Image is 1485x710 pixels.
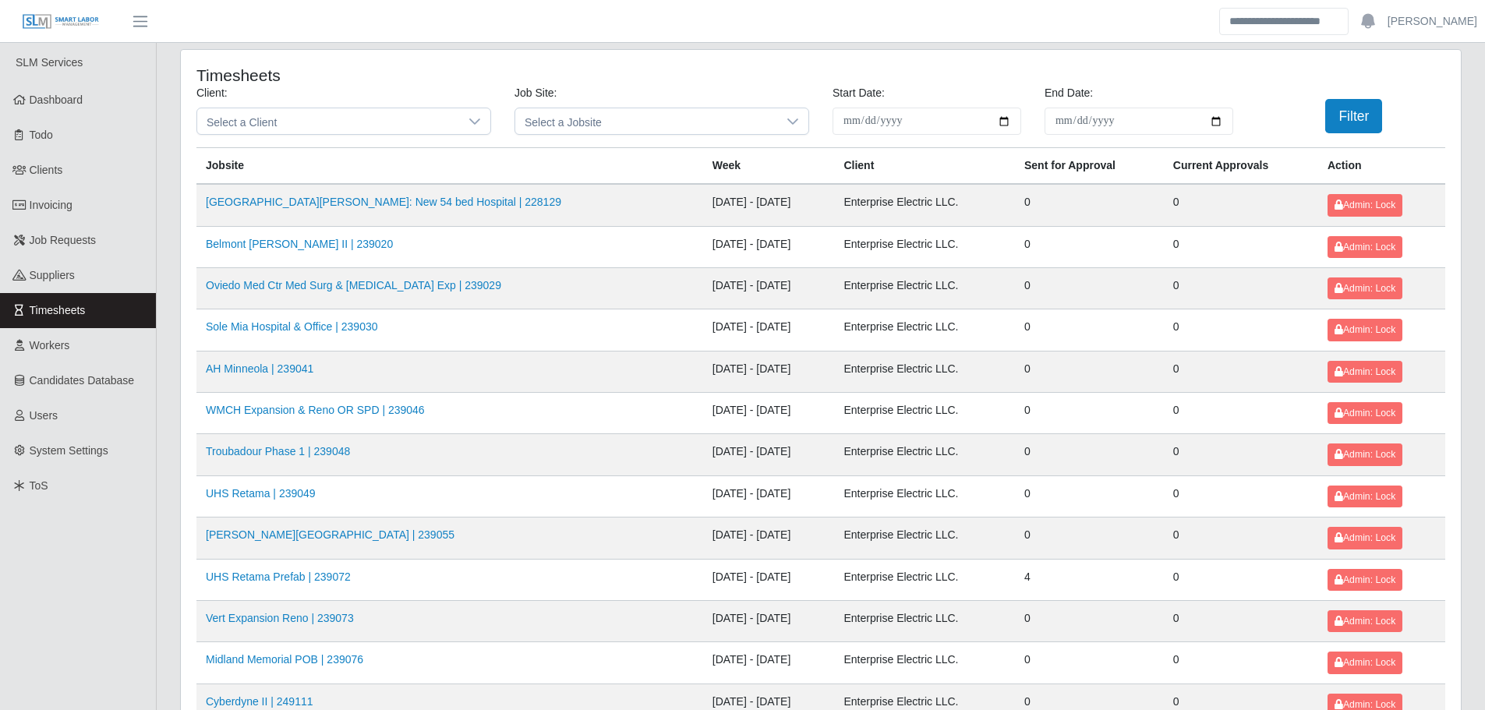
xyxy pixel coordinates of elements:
span: Admin: Lock [1335,532,1395,543]
td: [DATE] - [DATE] [703,600,835,641]
span: Admin: Lock [1335,408,1395,419]
td: Enterprise Electric LLC. [834,351,1015,392]
td: [DATE] - [DATE] [703,351,835,392]
label: Start Date: [833,85,885,101]
a: AH Minneola | 239041 [206,362,313,375]
span: Admin: Lock [1335,616,1395,627]
td: 0 [1164,475,1318,517]
a: WMCH Expansion & Reno OR SPD | 239046 [206,404,425,416]
span: Admin: Lock [1335,366,1395,377]
button: Admin: Lock [1328,527,1402,549]
a: [PERSON_NAME][GEOGRAPHIC_DATA] | 239055 [206,528,454,541]
td: 0 [1015,351,1164,392]
td: 0 [1164,351,1318,392]
a: [GEOGRAPHIC_DATA][PERSON_NAME]: New 54 bed Hospital | 228129 [206,196,561,208]
td: Enterprise Electric LLC. [834,600,1015,641]
span: Timesheets [30,304,86,316]
input: Search [1219,8,1349,35]
td: 4 [1015,559,1164,600]
span: Dashboard [30,94,83,106]
td: Enterprise Electric LLC. [834,559,1015,600]
td: [DATE] - [DATE] [703,517,835,559]
td: [DATE] - [DATE] [703,475,835,517]
td: 0 [1164,517,1318,559]
button: Admin: Lock [1328,652,1402,673]
img: SLM Logo [22,13,100,30]
th: Action [1318,148,1445,185]
span: System Settings [30,444,108,457]
td: [DATE] - [DATE] [703,393,835,434]
button: Admin: Lock [1328,319,1402,341]
button: Filter [1325,99,1382,133]
td: Enterprise Electric LLC. [834,475,1015,517]
span: Admin: Lock [1335,491,1395,502]
span: Admin: Lock [1335,283,1395,294]
label: End Date: [1045,85,1093,101]
span: Suppliers [30,269,75,281]
span: Workers [30,339,70,351]
td: [DATE] - [DATE] [703,309,835,351]
td: Enterprise Electric LLC. [834,267,1015,309]
td: [DATE] - [DATE] [703,642,835,684]
span: Admin: Lock [1335,200,1395,210]
a: Oviedo Med Ctr Med Surg & [MEDICAL_DATA] Exp | 239029 [206,279,501,291]
button: Admin: Lock [1328,277,1402,299]
td: 0 [1164,559,1318,600]
a: [PERSON_NAME] [1388,13,1477,30]
td: 0 [1164,393,1318,434]
th: Client [834,148,1015,185]
span: Admin: Lock [1335,324,1395,335]
td: [DATE] - [DATE] [703,434,835,475]
h4: Timesheets [196,65,703,85]
td: Enterprise Electric LLC. [834,226,1015,267]
a: UHS Retama Prefab | 239072 [206,570,351,583]
a: Vert Expansion Reno | 239073 [206,612,354,624]
td: Enterprise Electric LLC. [834,517,1015,559]
td: 0 [1164,267,1318,309]
span: Admin: Lock [1335,699,1395,710]
td: 0 [1164,226,1318,267]
td: Enterprise Electric LLC. [834,393,1015,434]
td: 0 [1015,517,1164,559]
button: Admin: Lock [1328,361,1402,383]
td: [DATE] - [DATE] [703,226,835,267]
td: 0 [1015,267,1164,309]
td: Enterprise Electric LLC. [834,434,1015,475]
td: 0 [1015,434,1164,475]
span: Select a Jobsite [515,108,777,134]
th: Current Approvals [1164,148,1318,185]
span: SLM Services [16,56,83,69]
a: Cyberdyne II | 249111 [206,695,313,708]
td: 0 [1015,309,1164,351]
button: Admin: Lock [1328,236,1402,258]
a: Belmont [PERSON_NAME] II | 239020 [206,238,393,250]
td: 0 [1015,226,1164,267]
th: Sent for Approval [1015,148,1164,185]
label: Client: [196,85,228,101]
span: Todo [30,129,53,141]
td: [DATE] - [DATE] [703,267,835,309]
th: Jobsite [196,148,703,185]
td: Enterprise Electric LLC. [834,309,1015,351]
button: Admin: Lock [1328,443,1402,465]
span: Invoicing [30,199,72,211]
span: Job Requests [30,234,97,246]
td: 0 [1164,642,1318,684]
td: [DATE] - [DATE] [703,184,835,226]
span: Clients [30,164,63,176]
td: 0 [1164,184,1318,226]
button: Admin: Lock [1328,486,1402,507]
td: 0 [1164,309,1318,351]
span: Users [30,409,58,422]
td: 0 [1015,393,1164,434]
button: Admin: Lock [1328,402,1402,424]
td: 0 [1164,600,1318,641]
button: Admin: Lock [1328,610,1402,632]
a: Sole Mia Hospital & Office | 239030 [206,320,378,333]
td: 0 [1015,600,1164,641]
span: Select a Client [197,108,459,134]
span: Candidates Database [30,374,135,387]
button: Admin: Lock [1328,194,1402,216]
a: UHS Retama | 239049 [206,487,316,500]
span: Admin: Lock [1335,657,1395,668]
